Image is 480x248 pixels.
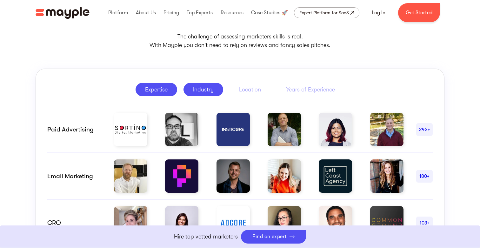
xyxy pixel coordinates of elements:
[47,219,101,227] div: CRO
[398,3,440,22] a: Get Started
[36,7,90,19] a: home
[185,3,214,23] div: Top Experts
[299,9,349,17] div: Expert Platform for SaaS
[47,172,101,180] div: email marketing
[416,219,433,227] div: 103+
[286,86,335,93] div: Years of Experience
[294,7,359,18] a: Expert Platform for SaaS
[364,5,393,20] a: Log In
[416,172,433,180] div: 180+
[239,86,261,93] div: Location
[47,126,101,133] div: Paid advertising
[145,86,168,93] div: Expertise
[107,3,130,23] div: Platform
[193,86,214,93] div: Industry
[162,3,181,23] div: Pricing
[134,3,157,23] div: About Us
[219,3,245,23] div: Resources
[416,126,433,133] div: 242+
[36,7,90,19] img: Mayple logo
[36,32,444,50] p: The challenge of assessing marketers skills is real. With Mayple you don't need to rely on review...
